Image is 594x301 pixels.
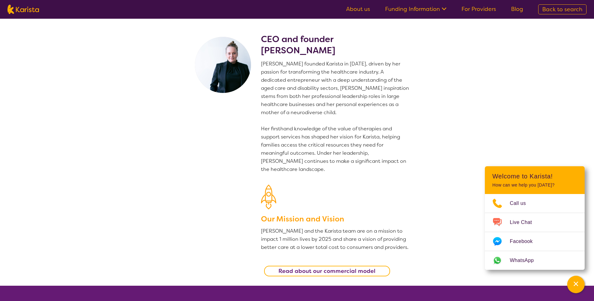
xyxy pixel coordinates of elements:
[510,256,541,265] span: WhatsApp
[542,6,582,13] span: Back to search
[510,218,539,227] span: Live Chat
[261,34,409,56] h2: CEO and founder [PERSON_NAME]
[492,172,577,180] h2: Welcome to Karista!
[261,227,409,251] p: [PERSON_NAME] and the Karista team are on a mission to impact 1 million lives by 2025 and share a...
[538,4,587,14] a: Back to search
[567,276,585,293] button: Channel Menu
[261,213,409,225] h3: Our Mission and Vision
[485,166,585,270] div: Channel Menu
[461,5,496,13] a: For Providers
[485,194,585,270] ul: Choose channel
[511,5,523,13] a: Blog
[346,5,370,13] a: About us
[385,5,447,13] a: Funding Information
[261,185,276,209] img: Our Mission
[278,267,375,275] b: Read about our commercial model
[510,237,540,246] span: Facebook
[261,60,409,173] p: [PERSON_NAME] founded Karista in [DATE], driven by her passion for transforming the healthcare in...
[492,182,577,188] p: How can we help you [DATE]?
[7,5,39,14] img: Karista logo
[510,199,534,208] span: Call us
[485,251,585,270] a: Web link opens in a new tab.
